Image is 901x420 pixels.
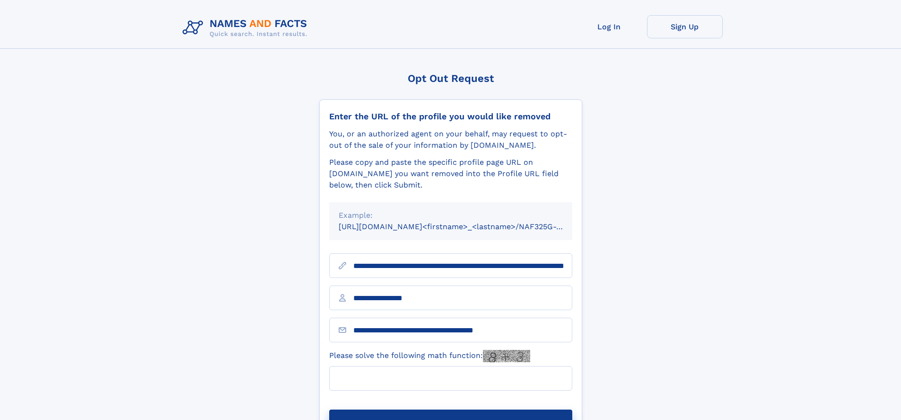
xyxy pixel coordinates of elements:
[571,15,647,38] a: Log In
[647,15,723,38] a: Sign Up
[339,222,590,231] small: [URL][DOMAIN_NAME]<firstname>_<lastname>/NAF325G-xxxxxxxx
[179,15,315,41] img: Logo Names and Facts
[329,111,572,122] div: Enter the URL of the profile you would like removed
[329,157,572,191] div: Please copy and paste the specific profile page URL on [DOMAIN_NAME] you want removed into the Pr...
[319,72,582,84] div: Opt Out Request
[339,210,563,221] div: Example:
[329,128,572,151] div: You, or an authorized agent on your behalf, may request to opt-out of the sale of your informatio...
[329,350,530,362] label: Please solve the following math function:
